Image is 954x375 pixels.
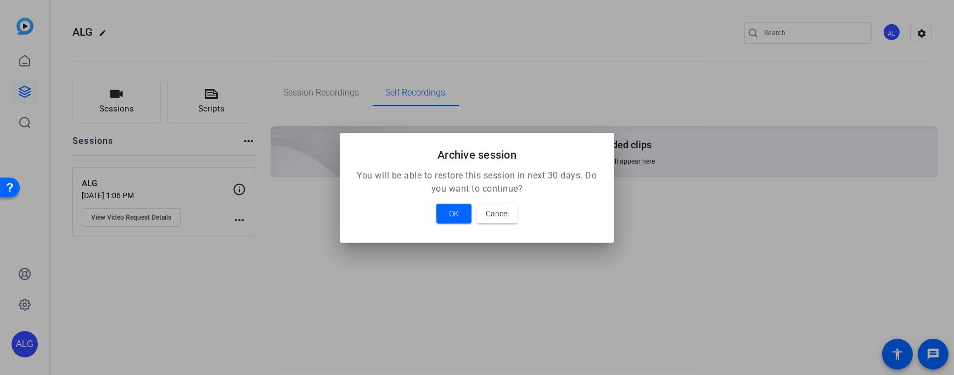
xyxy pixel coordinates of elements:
button: OK [436,204,472,223]
h2: Archive session [353,146,601,164]
span: Cancel [486,207,509,220]
span: OK [449,207,459,220]
p: You will be able to restore this session in next 30 days. Do you want to continue? [353,169,601,195]
button: Cancel [477,204,518,223]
